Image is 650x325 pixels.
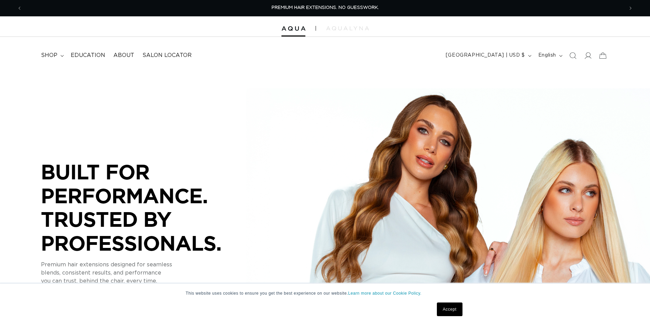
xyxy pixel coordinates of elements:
span: English [538,52,556,59]
span: shop [41,52,57,59]
a: Salon Locator [138,48,196,63]
summary: Search [565,48,580,63]
button: Previous announcement [12,2,27,15]
button: Next announcement [623,2,638,15]
button: English [534,49,565,62]
img: aqualyna.com [326,26,369,30]
img: Aqua Hair Extensions [281,26,305,31]
span: About [113,52,134,59]
a: Learn more about our Cookie Policy. [348,291,421,296]
p: This website uses cookies to ensure you get the best experience on our website. [186,290,465,296]
span: [GEOGRAPHIC_DATA] | USD $ [446,52,525,59]
p: Premium hair extensions designed for seamless blends, consistent results, and performance you can... [41,261,246,285]
a: Education [67,48,109,63]
a: About [109,48,138,63]
button: [GEOGRAPHIC_DATA] | USD $ [442,49,534,62]
span: Salon Locator [142,52,192,59]
a: Accept [437,302,462,316]
span: Education [71,52,105,59]
span: PREMIUM HAIR EXTENSIONS. NO GUESSWORK. [272,5,379,10]
p: BUILT FOR PERFORMANCE. TRUSTED BY PROFESSIONALS. [41,160,246,255]
summary: shop [37,48,67,63]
